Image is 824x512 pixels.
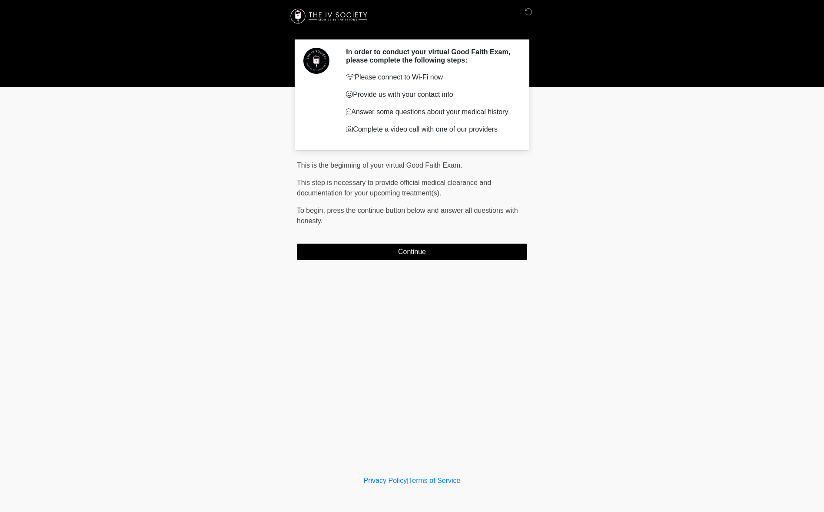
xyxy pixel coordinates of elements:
p: Complete a video call with one of our providers [346,124,514,135]
p: Please connect to Wi-Fi now [346,72,514,83]
img: Agent Avatar [303,48,329,74]
p: Provide us with your contact info [346,89,514,100]
span: To begin, ﻿﻿﻿﻿﻿﻿﻿press the continue button below and answer all questions with honesty. [297,207,518,225]
a: | [407,477,409,484]
p: Answer some questions about your medical history [346,107,514,117]
a: Privacy Policy [364,477,407,484]
span: This step is necessary to provide official medical clearance and documentation for your upcoming ... [297,179,491,197]
a: Terms of Service [409,477,460,484]
button: Continue [297,244,527,260]
h2: In order to conduct your virtual Good Faith Exam, please complete the following steps: [346,48,514,64]
img: The IV Society Logo [288,7,371,26]
span: This is the beginning of your virtual Good Faith Exam. [297,162,462,169]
